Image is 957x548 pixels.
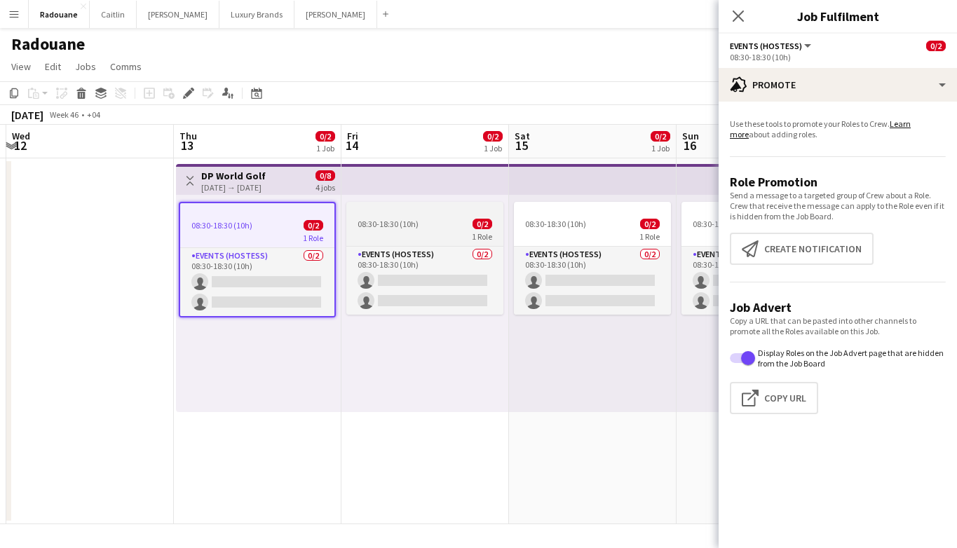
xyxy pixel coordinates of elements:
[179,202,336,317] app-job-card: 08:30-18:30 (10h)0/21 RoleEvents (Hostess)0/208:30-18:30 (10h)
[12,130,30,142] span: Wed
[730,190,946,221] p: Send a message to a targeted group of Crew about a Role. Crew that receive the message can apply ...
[730,174,946,190] h3: Role Promotion
[303,233,323,243] span: 1 Role
[39,57,67,76] a: Edit
[45,60,61,73] span: Edit
[191,220,252,231] span: 08:30-18:30 (10h)
[483,131,503,142] span: 0/2
[473,219,492,229] span: 0/2
[304,220,323,231] span: 0/2
[10,137,30,153] span: 12
[345,137,358,153] span: 14
[6,57,36,76] a: View
[11,108,43,122] div: [DATE]
[29,1,90,28] button: Radouane
[730,118,946,139] p: Use these tools to promote your Roles to Crew. about adding roles.
[69,57,102,76] a: Jobs
[346,202,503,315] app-job-card: 08:30-18:30 (10h)0/21 RoleEvents (Hostess)0/208:30-18:30 (10h)
[514,202,671,315] app-job-card: 08:30-18:30 (10h)0/21 RoleEvents (Hostess)0/208:30-18:30 (10h)
[201,170,266,182] h3: DP World Golf
[294,1,377,28] button: [PERSON_NAME]
[315,131,335,142] span: 0/2
[651,143,670,153] div: 1 Job
[681,202,839,315] app-job-card: 08:30-18:30 (10h)0/21 RoleEvents (Hostess)0/208:30-18:30 (10h)
[177,137,197,153] span: 13
[730,41,813,51] button: Events (Hostess)
[180,248,334,316] app-card-role: Events (Hostess)0/208:30-18:30 (10h)
[730,41,802,51] span: Events (Hostess)
[514,247,671,315] app-card-role: Events (Hostess)0/208:30-18:30 (10h)
[926,41,946,51] span: 0/2
[639,231,660,242] span: 1 Role
[680,137,699,153] span: 16
[316,143,334,153] div: 1 Job
[137,1,219,28] button: [PERSON_NAME]
[681,247,839,315] app-card-role: Events (Hostess)0/208:30-18:30 (10h)
[346,247,503,315] app-card-role: Events (Hostess)0/208:30-18:30 (10h)
[315,170,335,181] span: 0/8
[11,34,85,55] h1: Radouane
[719,68,957,102] div: Promote
[730,118,911,139] a: Learn more
[513,137,530,153] span: 15
[75,60,96,73] span: Jobs
[730,382,818,414] button: Copy Url
[682,130,699,142] span: Sun
[755,348,946,369] label: Display Roles on the Job Advert page that are hidden from the Job Board
[472,231,492,242] span: 1 Role
[11,60,31,73] span: View
[90,1,137,28] button: Caitlin
[87,109,100,120] div: +04
[525,219,586,229] span: 08:30-18:30 (10h)
[730,315,946,336] p: Copy a URL that can be pasted into other channels to promote all the Roles available on this Job.
[46,109,81,120] span: Week 46
[347,130,358,142] span: Fri
[315,181,335,193] div: 4 jobs
[730,233,874,265] button: Create notification
[515,130,530,142] span: Sat
[730,299,946,315] h3: Job Advert
[219,1,294,28] button: Luxury Brands
[110,60,142,73] span: Comms
[651,131,670,142] span: 0/2
[104,57,147,76] a: Comms
[693,219,754,229] span: 08:30-18:30 (10h)
[730,52,946,62] div: 08:30-18:30 (10h)
[179,130,197,142] span: Thu
[484,143,502,153] div: 1 Job
[640,219,660,229] span: 0/2
[358,219,419,229] span: 08:30-18:30 (10h)
[719,7,957,25] h3: Job Fulfilment
[201,182,266,193] div: [DATE] → [DATE]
